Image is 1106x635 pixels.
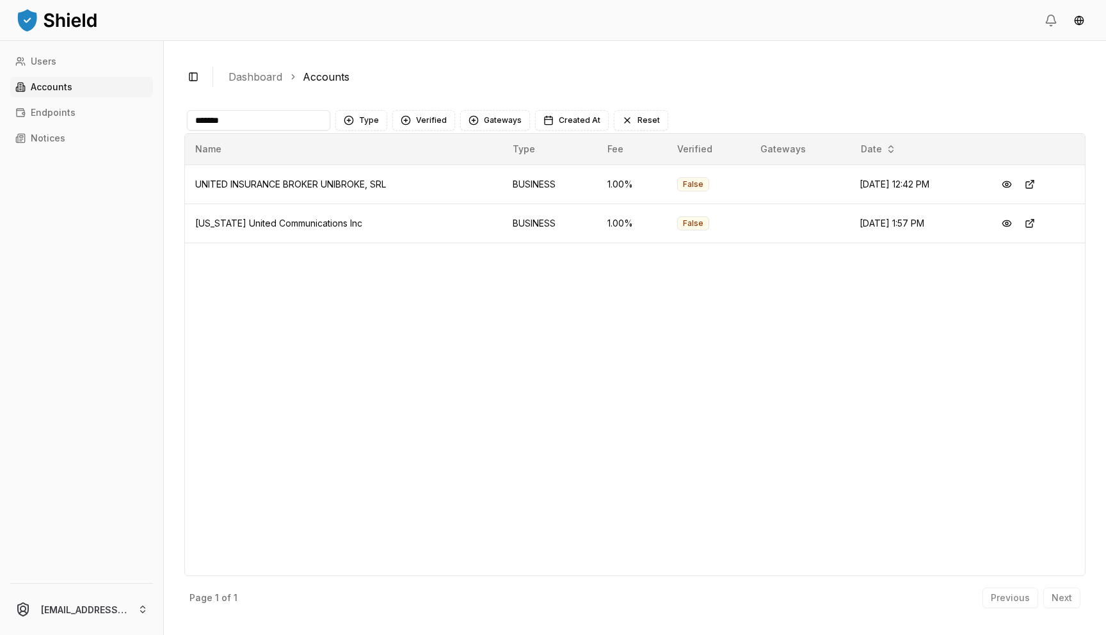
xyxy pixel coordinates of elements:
a: Accounts [10,77,153,97]
p: 1 [234,593,237,602]
p: Notices [31,134,65,143]
button: Reset filters [614,110,668,131]
p: Users [31,57,56,66]
span: UNITED INSURANCE BROKER UNIBROKE, SRL [195,179,386,189]
button: [EMAIL_ADDRESS][DOMAIN_NAME] [5,589,158,630]
span: Created At [559,115,600,125]
p: 1 [215,593,219,602]
button: Created At [535,110,609,131]
a: Dashboard [228,69,282,84]
a: Endpoints [10,102,153,123]
span: [DATE] 12:42 PM [860,179,929,189]
span: 1.00 % [607,218,633,229]
span: [DATE] 1:57 PM [860,218,924,229]
a: Users [10,51,153,72]
th: Type [502,134,598,165]
button: Gateways [460,110,530,131]
th: Gateways [750,134,849,165]
p: Accounts [31,83,72,92]
p: Endpoints [31,108,76,117]
p: [EMAIL_ADDRESS][DOMAIN_NAME] [41,603,127,616]
span: [US_STATE] United Communications Inc [195,218,362,229]
span: 1.00 % [607,179,633,189]
th: Name [185,134,502,165]
button: Date [856,139,901,159]
th: Verified [667,134,751,165]
th: Fee [597,134,666,165]
img: ShieldPay Logo [15,7,99,33]
p: Page [189,593,212,602]
td: BUSINESS [502,165,598,204]
nav: breadcrumb [228,69,1075,84]
a: Notices [10,128,153,149]
button: Type [335,110,387,131]
td: BUSINESS [502,204,598,243]
a: Accounts [303,69,349,84]
button: Verified [392,110,455,131]
p: of [221,593,231,602]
